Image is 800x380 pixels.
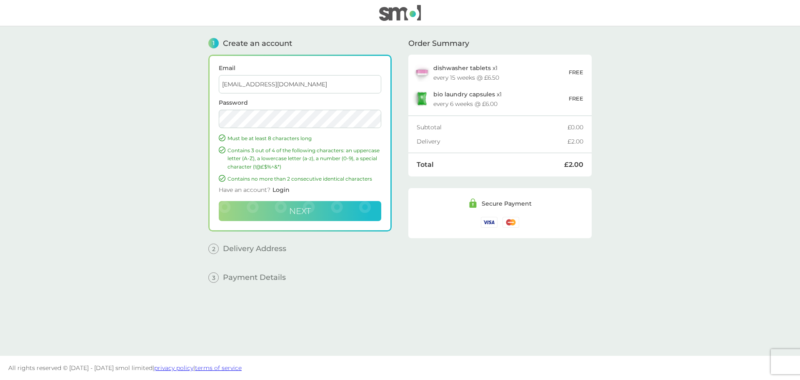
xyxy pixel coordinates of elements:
p: x 1 [433,65,497,71]
img: smol [379,5,421,21]
img: /assets/icons/cards/visa.svg [481,217,497,227]
div: every 15 weeks @ £6.50 [433,75,499,81]
p: Contains 3 out of 4 of the following characters: an uppercase letter (A-Z), a lowercase letter (a... [227,146,381,171]
span: Login [272,186,290,194]
img: /assets/icons/cards/mastercard.svg [502,217,519,227]
div: £2.00 [567,138,583,144]
span: 1 [208,38,219,48]
span: Payment Details [223,274,286,281]
span: Next [289,206,311,216]
span: Order Summary [408,40,469,47]
span: 2 [208,244,219,254]
p: FREE [569,94,583,103]
label: Password [219,100,381,106]
div: Subtotal [417,124,567,130]
span: Delivery Address [223,245,286,252]
p: x 1 [433,91,502,98]
div: Total [417,161,564,168]
div: Have an account? [219,183,381,201]
div: Delivery [417,138,567,144]
a: privacy policy [154,364,193,372]
label: Email [219,65,381,71]
div: £2.00 [564,161,583,168]
a: terms of service [195,364,242,372]
span: bio laundry capsules [433,91,495,98]
p: Must be at least 8 characters long [227,134,381,142]
p: Contains no more than 2 consecutive identical characters [227,175,381,183]
span: 3 [208,272,219,283]
span: dishwasher tablets [433,64,491,72]
button: Next [219,201,381,221]
p: FREE [569,68,583,77]
div: Secure Payment [482,201,532,206]
div: £0.00 [567,124,583,130]
span: Create an account [223,40,292,47]
div: every 6 weeks @ £6.00 [433,101,497,107]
